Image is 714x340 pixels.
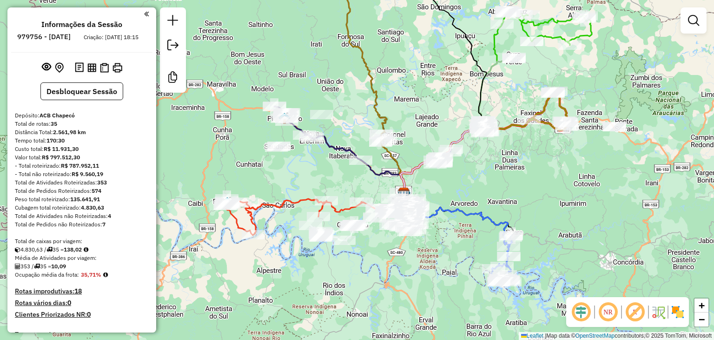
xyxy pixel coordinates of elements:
i: Cubagem total roteirizado [15,247,20,252]
h4: Rotas improdutivas: [15,287,149,295]
img: Exibir/Ocultar setores [670,305,685,320]
div: Atividade não roteirizada - TELE BIER JOaO [265,143,288,152]
img: ACB Chapecó [398,187,410,199]
a: Leaflet [521,333,543,339]
button: Centralizar mapa no depósito ou ponto de apoio [53,61,66,75]
strong: 574 [92,187,101,194]
button: Exibir sessão original [40,60,53,75]
span: + [699,299,705,311]
strong: R$ 787.952,11 [61,162,99,169]
em: Média calculada utilizando a maior ocupação (%Peso ou %Cubagem) de cada rota da sessão. Rotas cro... [103,272,108,278]
strong: 0 [87,310,91,319]
div: Total de Pedidos não Roteirizados: [15,220,149,229]
div: Atividade não roteirizada - BEER COMPANY [603,122,626,131]
a: Clique aqui para minimizar o painel [144,8,149,19]
div: Criação: [DATE] 18:15 [80,33,142,41]
button: Logs desbloquear sessão [73,61,86,75]
strong: 35,71% [81,271,101,278]
div: Total de Pedidos Roteirizados: [15,187,149,195]
span: Ocultar NR [597,301,619,323]
strong: 170:30 [46,137,65,144]
a: OpenStreetMap [575,333,615,339]
h4: Rotas vários dias: [15,299,149,307]
div: Total de Atividades Roteirizadas: [15,178,149,187]
div: 4.830,63 / 35 = [15,245,149,254]
span: | [545,333,546,339]
strong: R$ 9.560,19 [72,170,103,177]
strong: 7 [102,221,106,228]
span: − [699,313,705,325]
strong: R$ 11.931,30 [44,145,79,152]
strong: 2.561,98 km [53,129,86,136]
img: PALMITOS [221,197,233,209]
div: Depósito: [15,111,149,120]
strong: 0 [67,299,71,307]
strong: 10,09 [51,263,66,270]
div: - Total não roteirizado: [15,170,149,178]
div: Atividade não roteirizada - BAR DO LEONARDO [310,110,333,119]
div: Tempo total: [15,136,149,145]
div: Distância Total: [15,128,149,136]
div: Valor total: [15,153,149,162]
a: Criar modelo [164,68,182,89]
button: Desbloquear Sessão [40,82,123,100]
div: Peso total roteirizado: [15,195,149,204]
img: Fluxo de ruas [651,305,666,320]
div: Map data © contributors,© 2025 TomTom, Microsoft [519,332,714,340]
a: Exibir filtros [684,11,703,30]
span: Exibir rótulo [624,301,646,323]
i: Total de Atividades [15,264,20,269]
div: Atividade não roteirizada - SUPERMERCADO JL LTDA [267,142,291,151]
strong: R$ 797.512,30 [42,154,80,161]
div: Média de Atividades por viagem: [15,254,149,262]
div: Total de Atividades não Roteirizadas: [15,212,149,220]
a: Nova sessão e pesquisa [164,11,182,32]
strong: 138,02 [64,246,82,253]
strong: 18 [74,287,82,295]
button: Imprimir Rotas [111,61,124,75]
strong: 135.641,91 [70,196,100,203]
div: 353 / 35 = [15,262,149,271]
div: Total de caixas por viagem: [15,237,149,245]
h6: 979756 - [DATE] [17,33,71,41]
i: Total de rotas [46,247,53,252]
strong: 4.830,63 [81,204,104,211]
div: Total de rotas: [15,120,149,128]
h4: Informações da Sessão [41,20,122,29]
img: PINHALZINHO [278,112,291,124]
strong: 4 [108,212,111,219]
button: Visualizar relatório de Roteirização [86,61,98,74]
a: Exportar sessão [164,36,182,57]
strong: 35 [51,120,57,127]
i: Meta Caixas/viagem: 10,00 Diferença: 128,02 [84,247,88,252]
i: Total de rotas [34,264,40,269]
strong: 353 [97,179,107,186]
button: Visualizar Romaneio [98,61,111,75]
h4: Transportadoras [15,331,149,339]
h4: Clientes Priorizados NR: [15,311,149,319]
div: - Total roteirizado: [15,162,149,170]
a: Zoom in [694,299,708,313]
span: Ocultar deslocamento [570,301,592,323]
span: Ocupação média da frota: [15,271,79,278]
div: Custo total: [15,145,149,153]
strong: ACB Chapecó [40,112,75,119]
a: Zoom out [694,313,708,326]
div: Cubagem total roteirizado: [15,204,149,212]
